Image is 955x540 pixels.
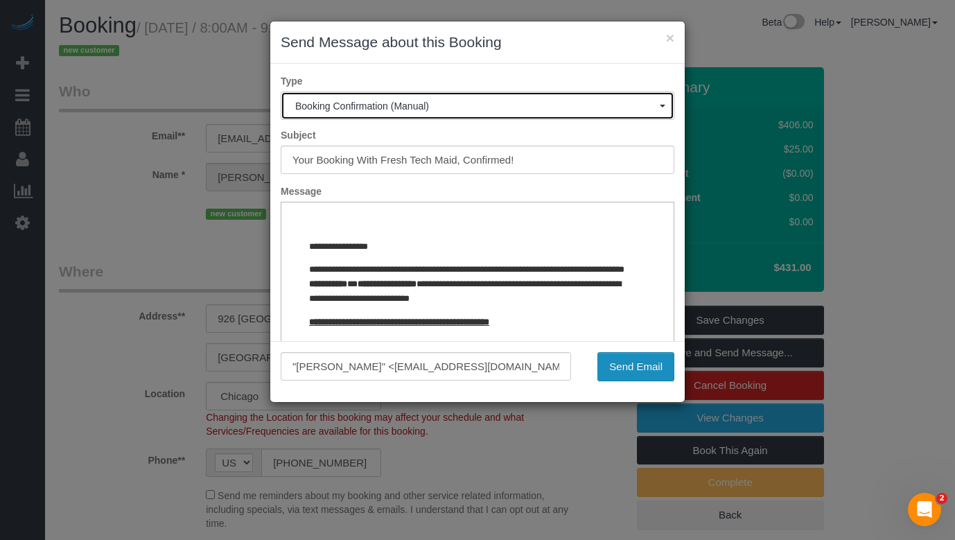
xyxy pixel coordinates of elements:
iframe: Rich Text Editor, editor1 [281,202,674,419]
button: Booking Confirmation (Manual) [281,92,674,120]
span: Booking Confirmation (Manual) [295,101,660,112]
button: Send Email [597,352,674,381]
h3: Send Message about this Booking [281,32,674,53]
label: Type [270,74,685,88]
iframe: Intercom live chat [908,493,941,526]
input: Subject [281,146,674,174]
button: × [666,31,674,45]
label: Message [270,184,685,198]
span: 2 [936,493,947,504]
label: Subject [270,128,685,142]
